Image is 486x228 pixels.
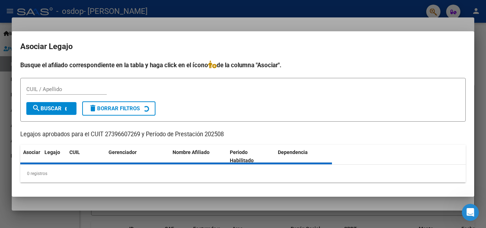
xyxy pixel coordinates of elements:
datatable-header-cell: Legajo [42,145,67,168]
button: Borrar Filtros [82,101,155,116]
span: Dependencia [278,149,308,155]
mat-icon: search [32,104,41,112]
h2: Asociar Legajo [20,40,466,53]
iframe: Intercom live chat [462,204,479,221]
datatable-header-cell: Periodo Habilitado [227,145,275,168]
h4: Busque el afiliado correspondiente en la tabla y haga click en el ícono de la columna "Asociar". [20,60,466,70]
datatable-header-cell: CUIL [67,145,106,168]
span: Periodo Habilitado [230,149,254,163]
span: Buscar [32,105,62,112]
datatable-header-cell: Asociar [20,145,42,168]
span: CUIL [69,149,80,155]
datatable-header-cell: Gerenciador [106,145,170,168]
mat-icon: delete [89,104,97,112]
p: Legajos aprobados para el CUIT 27396607269 y Período de Prestación 202508 [20,130,466,139]
span: Gerenciador [109,149,137,155]
span: Legajo [44,149,60,155]
span: Borrar Filtros [89,105,140,112]
div: 0 registros [20,165,466,182]
span: Asociar [23,149,40,155]
datatable-header-cell: Nombre Afiliado [170,145,227,168]
span: Nombre Afiliado [173,149,210,155]
button: Buscar [26,102,76,115]
datatable-header-cell: Dependencia [275,145,332,168]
